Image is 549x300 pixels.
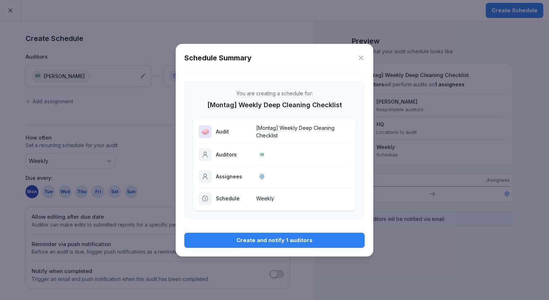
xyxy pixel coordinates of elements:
p: You are creating a schedule for: [236,90,313,97]
p: [Montag] Weekly Deep Cleaning Checklist [256,124,350,139]
p: Auditors [216,151,252,158]
p: Schedule [216,195,252,202]
div: Create and notify 1 auditors [190,236,359,244]
p: Weekly [256,195,350,202]
div: RR [259,152,265,158]
p: Assignees [216,173,252,180]
p: Audit [216,128,252,135]
h1: Schedule Summary [184,53,252,63]
p: 🧼 [201,127,209,136]
p: [Montag] Weekly Deep Cleaning Checklist [207,100,342,110]
button: Create and notify 1 auditors [184,233,365,248]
